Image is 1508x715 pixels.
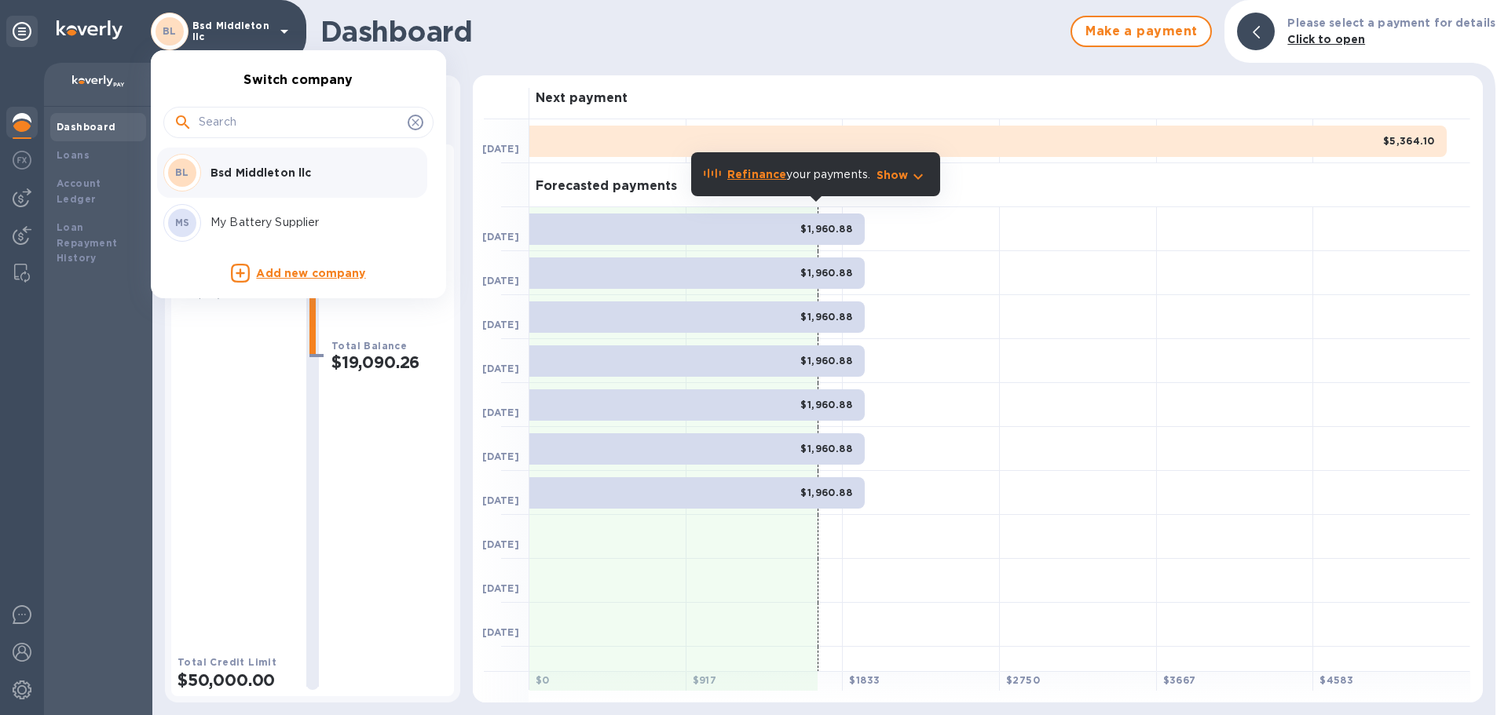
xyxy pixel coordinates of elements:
b: MS [175,217,190,228]
b: BL [175,166,189,178]
p: Add new company [256,265,365,283]
p: Bsd Middleton llc [210,165,408,181]
input: Search [199,111,401,134]
p: My Battery Supplier [210,214,408,231]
